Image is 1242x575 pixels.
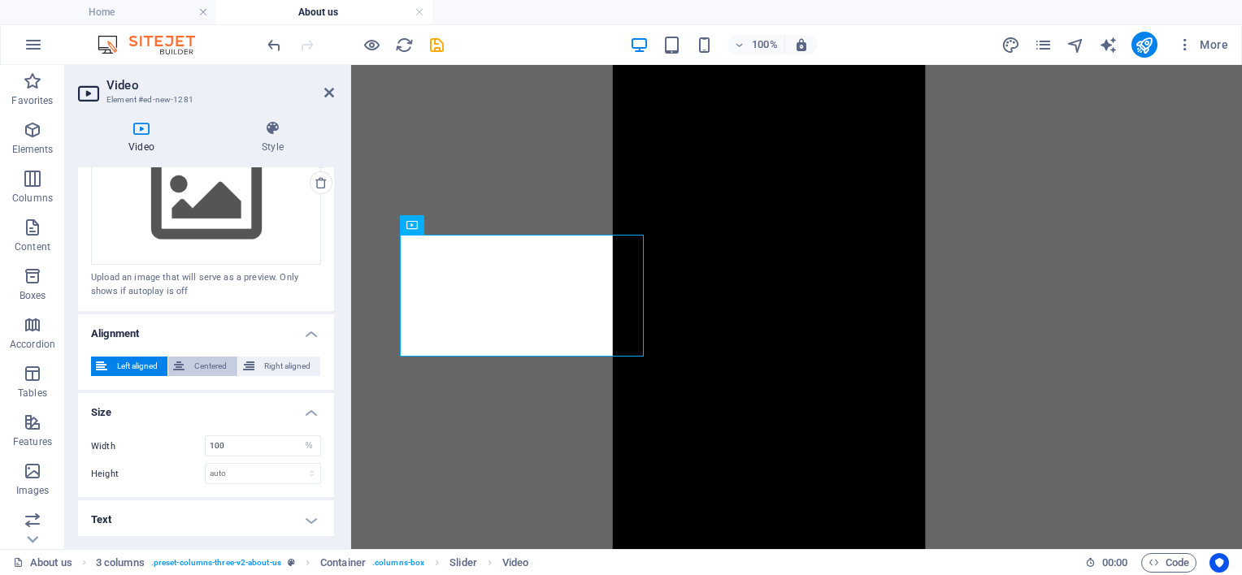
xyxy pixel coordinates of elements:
span: Right aligned [259,357,315,376]
h4: Size [78,393,334,422]
i: Publish [1135,36,1153,54]
button: Left aligned [91,357,167,376]
nav: breadcrumb [96,553,528,573]
span: Click to select. Double-click to edit [96,553,145,573]
h4: Style [211,120,334,154]
span: Code [1149,553,1189,573]
button: save [427,35,446,54]
h4: Alignment [78,314,334,344]
span: Left aligned [112,357,163,376]
div: Upload an image that will serve as a preview. Only shows if autoplay is off [91,271,321,298]
h4: Text [78,500,334,539]
span: Click to select. Double-click to edit [449,553,477,573]
i: AI Writer [1099,36,1118,54]
h4: Video [78,120,211,154]
i: Design (Ctrl+Alt+Y) [1001,36,1020,54]
button: text_generator [1099,35,1118,54]
i: This element is a customizable preset [288,558,295,567]
button: More [1170,32,1235,58]
i: Undo: Delete elements (Ctrl+Z) [265,36,284,54]
button: Right aligned [238,357,320,376]
button: reload [394,35,414,54]
button: Code [1141,553,1196,573]
h2: Video [106,78,334,93]
button: navigator [1066,35,1086,54]
button: Usercentrics [1209,553,1229,573]
h4: About us [216,3,432,21]
button: Centered [168,357,237,376]
i: Navigator [1066,36,1085,54]
div: Select files from the file manager, stock photos, or upload file(s) [91,132,321,266]
p: Images [16,484,50,497]
h6: 100% [752,35,778,54]
span: 00 00 [1102,553,1127,573]
p: Elements [12,143,54,156]
span: Click to select. Double-click to edit [502,553,528,573]
p: Columns [12,192,53,205]
button: pages [1034,35,1053,54]
i: Reload page [395,36,414,54]
p: Boxes [20,289,46,302]
button: undo [264,35,284,54]
i: Pages (Ctrl+Alt+S) [1034,36,1053,54]
img: Editor Logo [93,35,215,54]
h6: Session time [1085,553,1128,573]
button: design [1001,35,1021,54]
p: Content [15,240,50,253]
p: Features [13,435,52,448]
span: Centered [189,357,232,376]
button: publish [1131,32,1157,58]
span: . columns-box [372,553,424,573]
p: Favorites [11,94,53,107]
label: Height [91,469,205,478]
p: Accordion [10,338,55,351]
span: : [1114,556,1116,569]
p: Tables [18,387,47,400]
button: 100% [727,35,785,54]
span: Click to select. Double-click to edit [320,553,366,573]
h3: Element #ed-new-1281 [106,93,302,107]
span: More [1177,37,1228,53]
i: Save (Ctrl+S) [428,36,446,54]
label: Width [91,442,205,451]
i: On resize automatically adjust zoom level to fit chosen device. [794,37,809,52]
a: Click to cancel selection. Double-click to open Pages [13,553,72,573]
span: . preset-columns-three-v2-about-us [151,553,281,573]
